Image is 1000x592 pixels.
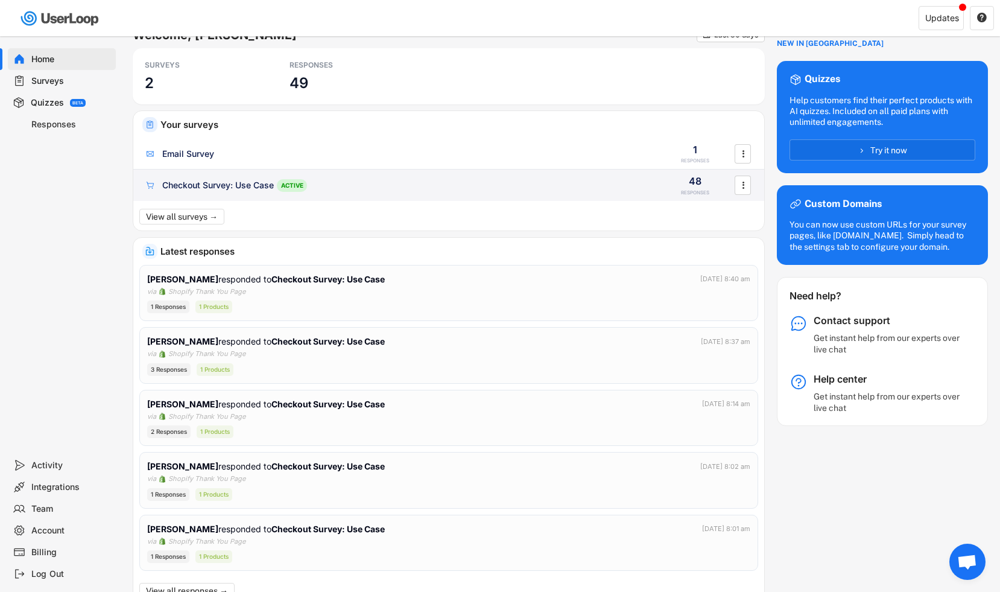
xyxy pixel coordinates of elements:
div: Latest responses [160,247,755,256]
text:  [703,30,710,39]
div: Shopify Thank You Page [168,412,245,422]
div: responded to [147,460,387,473]
div: 1 Responses [147,488,189,501]
strong: Checkout Survey: Use Case [271,336,385,346]
div: RESPONSES [681,189,709,196]
div: 1 Responses [147,550,189,563]
strong: Checkout Survey: Use Case [271,399,385,409]
div: via [147,349,156,359]
div: Shopify Thank You Page [168,287,245,297]
div: 2 Responses [147,425,191,438]
img: 1156660_ecommerce_logo_shopify_icon%20%281%29.png [159,476,166,483]
div: Activity [31,460,111,471]
div: Checkout Survey: Use Case [162,179,274,191]
div: [DATE] 8:14 am [702,399,750,409]
div: via [147,412,156,422]
div: You can now use custom URLs for your survey pages, like [DOMAIN_NAME]. Simply head to the setting... [790,219,975,252]
div: responded to [147,273,387,285]
span: Try it now [870,146,907,154]
button:  [737,176,749,194]
div: Last 30 days [714,31,758,39]
div: Responses [31,119,111,130]
button: View all surveys → [139,209,224,224]
div: [DATE] 8:01 am [702,524,750,534]
img: userloop-logo-01.svg [18,6,103,31]
div: Home [31,54,111,65]
div: 1 Products [195,550,232,563]
button:  [702,30,711,39]
div: Need help? [790,290,873,302]
div: Help center [814,373,964,386]
img: 1156660_ecommerce_logo_shopify_icon%20%281%29.png [159,538,166,545]
div: Updates [925,14,959,22]
strong: [PERSON_NAME] [147,399,218,409]
div: [DATE] 8:37 am [701,337,750,347]
button: Try it now [790,139,975,161]
div: Quizzes [805,73,840,86]
button:  [737,145,749,163]
div: Shopify Thank You Page [168,474,245,484]
div: Surveys [31,75,111,87]
div: Log Out [31,568,111,580]
div: 1 Products [197,363,233,376]
h3: 49 [290,74,308,92]
div: 48 [689,174,701,188]
div: [DATE] 8:02 am [700,462,750,472]
div: SURVEYS [145,60,253,70]
div: Your surveys [160,120,755,129]
strong: Checkout Survey: Use Case [271,461,385,471]
div: 1 [693,143,697,156]
div: responded to [147,398,387,410]
strong: Checkout Survey: Use Case [271,524,385,534]
div: Team [31,503,111,515]
strong: [PERSON_NAME] [147,336,218,346]
h3: 2 [145,74,154,92]
div: 1 Responses [147,301,189,313]
text:  [742,179,744,191]
div: via [147,287,156,297]
img: IncomingMajor.svg [145,247,154,256]
div: via [147,536,156,547]
div: Get instant help from our experts over live chat [814,391,964,413]
img: 1156660_ecommerce_logo_shopify_icon%20%281%29.png [159,413,166,420]
text:  [977,12,987,23]
div: Help customers find their perfect products with AI quizzes. Included on all paid plans with unlim... [790,95,975,128]
div: 3 Responses [147,363,191,376]
div: Integrations [31,482,111,493]
strong: [PERSON_NAME] [147,524,218,534]
strong: [PERSON_NAME] [147,274,218,284]
strong: Checkout Survey: Use Case [271,274,385,284]
img: 1156660_ecommerce_logo_shopify_icon%20%281%29.png [159,288,166,295]
div: responded to [147,335,387,348]
text:  [742,147,744,160]
div: Billing [31,547,111,558]
div: BETA [72,101,83,105]
div: via [147,474,156,484]
div: Get instant help from our experts over live chat [814,333,964,354]
button:  [976,13,987,24]
div: Quizzes [31,97,64,109]
div: Account [31,525,111,536]
div: NEW IN [GEOGRAPHIC_DATA] [777,39,884,49]
div: 1 Products [197,425,233,438]
div: RESPONSES [290,60,398,70]
div: 1 Products [195,301,232,313]
div: Custom Domains [805,198,882,211]
div: RESPONSES [681,158,709,164]
div: Shopify Thank You Page [168,349,245,359]
img: 1156660_ecommerce_logo_shopify_icon%20%281%29.png [159,351,166,358]
div: ACTIVE [277,179,307,192]
div: 1 Products [195,488,232,501]
div: Shopify Thank You Page [168,536,245,547]
div: Open chat [949,544,986,580]
div: [DATE] 8:40 am [700,274,750,284]
div: responded to [147,523,387,535]
div: Contact support [814,314,964,327]
strong: [PERSON_NAME] [147,461,218,471]
div: Email Survey [162,148,214,160]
